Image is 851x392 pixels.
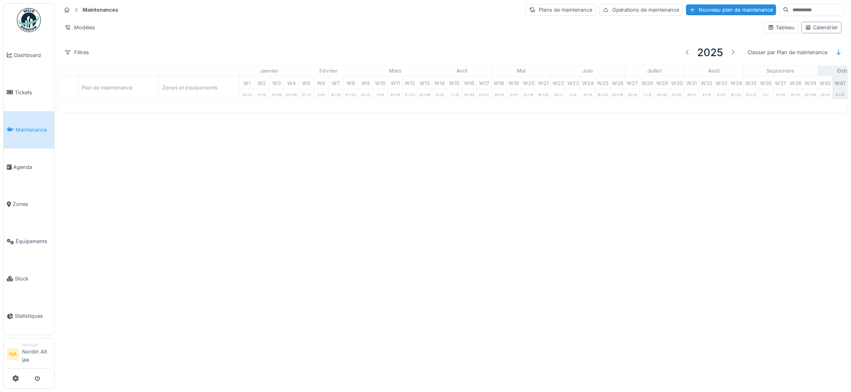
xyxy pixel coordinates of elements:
div: 12 -> 18 [521,89,536,99]
div: W 5 [299,76,313,89]
div: 29 -> 4 [240,89,254,99]
li: NA [7,348,19,360]
div: W 36 [758,76,773,89]
div: W 3 [269,76,284,89]
div: Zones et équipements [159,76,239,99]
a: NA ManagerNordin Ait jaa [7,342,51,369]
div: 18 -> 24 [729,89,743,99]
div: 15 -> 21 [788,89,803,99]
div: 28 -> 3 [684,89,699,99]
img: Badge_color-CXgf-gQk.svg [17,8,41,32]
div: 1 -> 7 [758,89,773,99]
div: W 38 [788,76,803,89]
div: juillet [625,66,684,76]
div: 28 -> 4 [492,89,506,99]
li: Nordin Ait jaa [22,342,51,367]
div: W 24 [581,76,595,89]
div: 11 -> 17 [714,89,728,99]
div: W 33 [714,76,728,89]
div: W 4 [284,76,298,89]
div: 5 -> 11 [506,89,521,99]
strong: Maintenances [79,6,121,14]
div: 4 -> 10 [699,89,714,99]
div: W 40 [818,76,832,89]
div: W 37 [773,76,788,89]
div: 19 -> 25 [536,89,551,99]
span: Zones [13,200,51,208]
div: mai [492,66,551,76]
div: W 9 [358,76,373,89]
div: 20 -> 26 [284,89,298,99]
div: février [299,66,358,76]
div: mars [358,66,432,76]
div: W 11 [388,76,402,89]
a: Tickets [4,74,54,111]
a: Équipements [4,223,54,260]
span: Maintenance [16,126,51,134]
span: Tickets [15,89,51,96]
a: Maintenance [4,111,54,148]
div: 10 -> 16 [329,89,343,99]
span: Agenda [13,163,51,171]
div: 14 -> 20 [462,89,476,99]
div: 10 -> 16 [388,89,402,99]
a: Dashboard [4,37,54,74]
div: Plan de maintenance [79,76,159,99]
div: W 16 [462,76,476,89]
div: Calendrier [805,24,838,31]
div: W 17 [477,76,491,89]
div: Nouveau plan de maintenance [686,4,776,15]
div: août [684,66,743,76]
div: 17 -> 23 [343,89,358,99]
div: W 19 [506,76,521,89]
div: W 12 [403,76,417,89]
span: Dashboard [14,51,51,59]
div: 27 -> 2 [299,89,313,99]
div: W 32 [699,76,714,89]
div: W 20 [521,76,536,89]
div: 22 -> 28 [803,89,817,99]
div: W 6 [314,76,328,89]
div: 21 -> 27 [477,89,491,99]
a: Agenda [4,148,54,186]
div: Plans de maintenance [526,4,596,16]
div: 13 -> 19 [269,89,284,99]
div: 6 -> 12 [833,89,847,99]
div: 24 -> 30 [417,89,432,99]
span: Statistiques [15,312,51,320]
div: W 39 [803,76,817,89]
div: septembre [744,66,817,76]
div: W 15 [447,76,462,89]
div: W 28 [640,76,654,89]
a: Zones [4,186,54,223]
div: Manager [22,342,51,348]
div: W 13 [417,76,432,89]
div: 17 -> 23 [403,89,417,99]
div: janvier [240,66,298,76]
div: W 23 [566,76,580,89]
div: 6 -> 12 [254,89,269,99]
div: 24 -> 2 [358,89,373,99]
div: 16 -> 22 [595,89,610,99]
div: W 10 [373,76,387,89]
div: W 31 [684,76,699,89]
div: W 22 [551,76,565,89]
div: 9 -> 15 [581,89,595,99]
div: Opérations de maintenance [599,4,683,16]
div: 3 -> 9 [373,89,387,99]
div: 21 -> 27 [670,89,684,99]
a: Statistiques [4,297,54,335]
div: 25 -> 31 [744,89,758,99]
a: Stock [4,260,54,297]
div: Classer par Plan de maintenance [744,47,831,58]
div: W 2 [254,76,269,89]
div: 30 -> 6 [625,89,639,99]
div: 3 -> 9 [314,89,328,99]
div: W 41 [833,76,847,89]
div: W 8 [343,76,358,89]
div: 29 -> 5 [818,89,832,99]
span: Stock [15,275,51,282]
div: avril [432,66,491,76]
div: W 25 [595,76,610,89]
div: Tableau [768,24,795,31]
